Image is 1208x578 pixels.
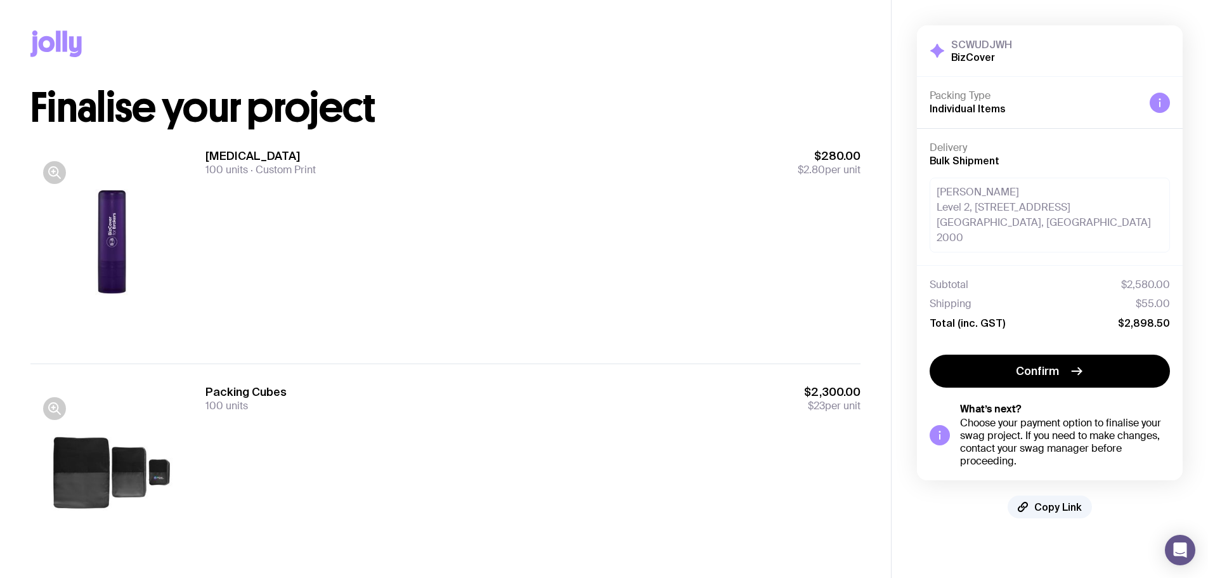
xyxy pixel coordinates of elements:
span: Individual Items [930,103,1006,114]
h4: Delivery [930,141,1170,154]
span: $2,580.00 [1121,279,1170,291]
span: Custom Print [248,163,316,176]
span: Shipping [930,298,971,310]
span: $55.00 [1136,298,1170,310]
span: Confirm [1016,364,1059,379]
div: [PERSON_NAME] Level 2, [STREET_ADDRESS] [GEOGRAPHIC_DATA], [GEOGRAPHIC_DATA] 2000 [930,178,1170,253]
div: Open Intercom Messenger [1165,535,1195,565]
h3: [MEDICAL_DATA] [205,148,316,164]
span: Bulk Shipment [930,155,999,166]
span: $2.80 [798,163,825,176]
button: Copy Link [1008,496,1092,518]
h5: What’s next? [960,403,1170,416]
h3: Packing Cubes [205,384,287,400]
span: $2,898.50 [1118,317,1170,329]
button: Confirm [930,355,1170,388]
h3: SCWUDJWH [951,38,1012,51]
span: Copy Link [1034,501,1082,513]
span: $280.00 [798,148,861,164]
span: per unit [798,164,861,176]
h1: Finalise your project [30,88,861,128]
h4: Packing Type [930,89,1140,102]
span: $23 [808,399,825,412]
div: Choose your payment option to finalise your swag project. If you need to make changes, contact yo... [960,417,1170,468]
span: 100 units [205,163,248,176]
span: 100 units [205,399,248,412]
h2: BizCover [951,51,1012,63]
span: Total (inc. GST) [930,317,1005,329]
span: $2,300.00 [804,384,861,400]
span: per unit [804,400,861,412]
span: Subtotal [930,279,968,291]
